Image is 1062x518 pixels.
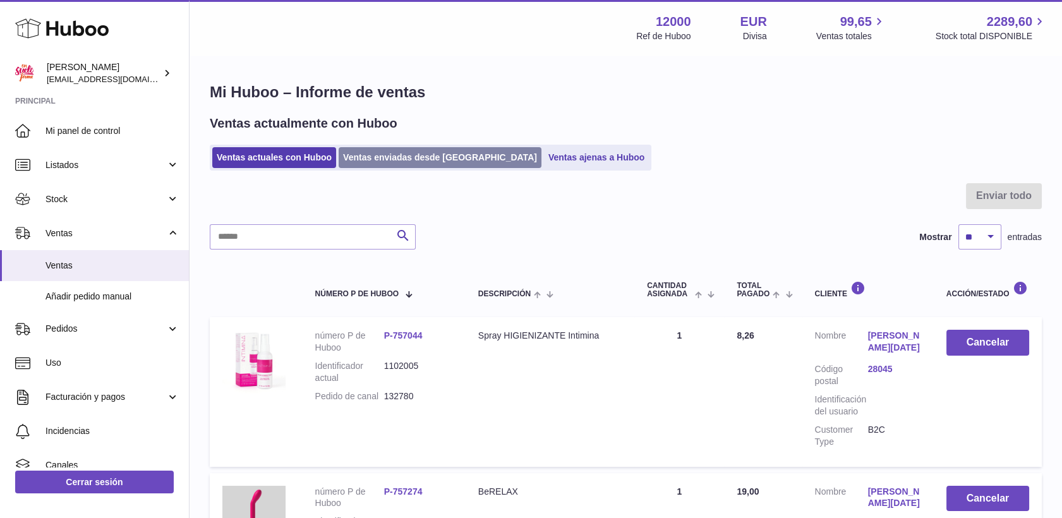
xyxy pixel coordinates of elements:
[936,13,1047,42] a: 2289,60 Stock total DISPONIBLE
[315,290,399,298] span: número P de Huboo
[636,30,691,42] div: Ref de Huboo
[946,330,1029,356] button: Cancelar
[737,486,759,497] span: 19,00
[45,391,166,403] span: Facturación y pagos
[816,13,886,42] a: 99,65 Ventas totales
[384,330,423,340] a: P-757044
[45,125,179,137] span: Mi panel de control
[868,424,921,448] dd: B2C
[868,486,921,510] a: [PERSON_NAME][DATE]
[47,74,186,84] span: [EMAIL_ADDRESS][DOMAIN_NAME]
[478,290,531,298] span: Descripción
[815,330,868,357] dt: Nombre
[47,61,160,85] div: [PERSON_NAME]
[544,147,649,168] a: Ventas ajenas a Huboo
[737,282,769,298] span: Total pagado
[634,317,724,466] td: 1
[987,13,1032,30] span: 2289,60
[45,323,166,335] span: Pedidos
[740,13,767,30] strong: EUR
[946,281,1029,298] div: Acción/Estado
[315,360,384,384] dt: Identificador actual
[45,291,179,303] span: Añadir pedido manual
[212,147,336,168] a: Ventas actuales con Huboo
[15,471,174,493] a: Cerrar sesión
[919,231,951,243] label: Mostrar
[815,281,921,298] div: Cliente
[45,260,179,272] span: Ventas
[936,30,1047,42] span: Stock total DISPONIBLE
[384,360,453,384] dd: 1102005
[656,13,691,30] strong: 12000
[45,193,166,205] span: Stock
[384,390,453,402] dd: 132780
[743,30,767,42] div: Divisa
[815,363,868,387] dt: Código postal
[946,486,1029,512] button: Cancelar
[210,82,1042,102] h1: Mi Huboo – Informe de ventas
[868,363,921,375] a: 28045
[45,425,179,437] span: Incidencias
[816,30,886,42] span: Ventas totales
[315,390,384,402] dt: Pedido de canal
[384,486,423,497] a: P-757274
[315,486,384,510] dt: número P de Huboo
[815,424,868,448] dt: Customer Type
[45,159,166,171] span: Listados
[815,394,868,418] dt: Identificación del usuario
[45,459,179,471] span: Canales
[45,357,179,369] span: Uso
[737,330,754,340] span: 8,26
[1008,231,1042,243] span: entradas
[868,330,921,354] a: [PERSON_NAME][DATE]
[45,227,166,239] span: Ventas
[647,282,692,298] span: Cantidad ASIGNADA
[15,64,34,83] img: mar@ensuelofirme.com
[339,147,541,168] a: Ventas enviadas desde [GEOGRAPHIC_DATA]
[478,486,622,498] div: BeRELAX
[222,330,286,393] img: Spray-higienizante-Intimina-desinfectante-productos-intimos.jpg
[840,13,872,30] span: 99,65
[815,486,868,513] dt: Nombre
[210,115,397,132] h2: Ventas actualmente con Huboo
[478,330,622,342] div: Spray HIGIENIZANTE Intimina
[315,330,384,354] dt: número P de Huboo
